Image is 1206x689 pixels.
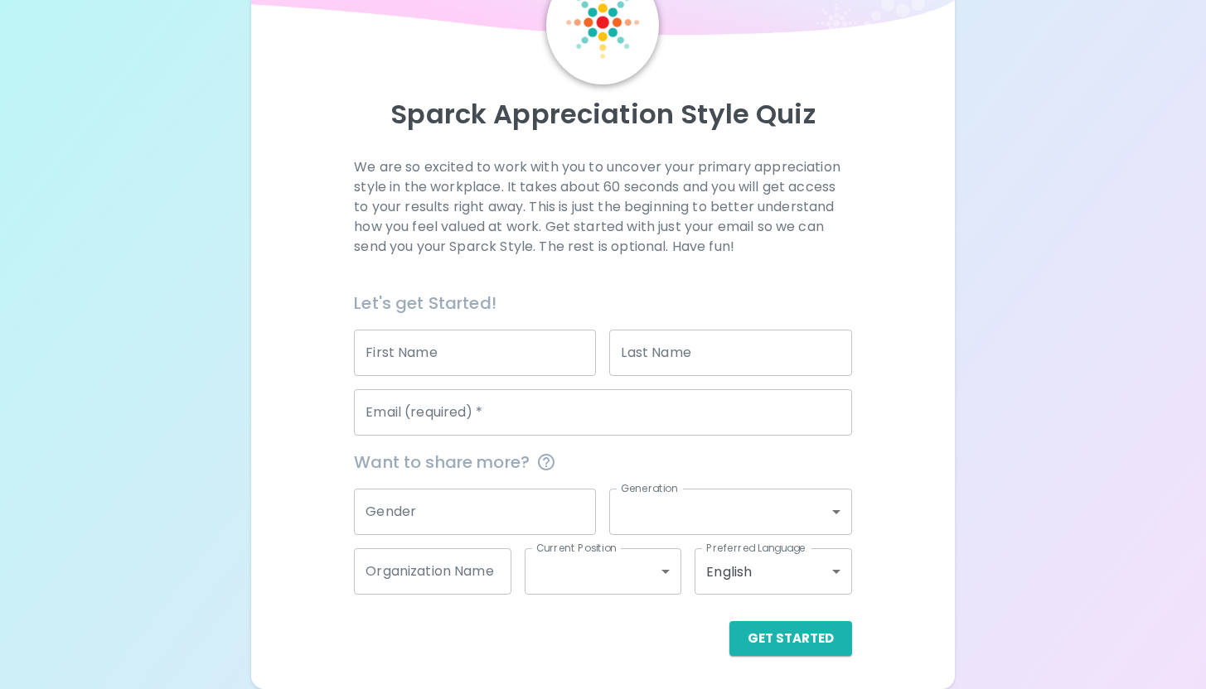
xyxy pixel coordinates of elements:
button: Get Started [729,621,852,656]
h6: Let's get Started! [354,290,852,316]
label: Preferred Language [706,541,806,555]
svg: This information is completely confidential and only used for aggregated appreciation studies at ... [536,452,556,472]
span: Want to share more? [354,449,852,475]
p: Sparck Appreciation Style Quiz [271,98,935,131]
div: English [695,548,852,595]
p: We are so excited to work with you to uncover your primary appreciation style in the workplace. I... [354,157,852,257]
label: Generation [621,481,678,495]
label: Current Position [536,541,617,555]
